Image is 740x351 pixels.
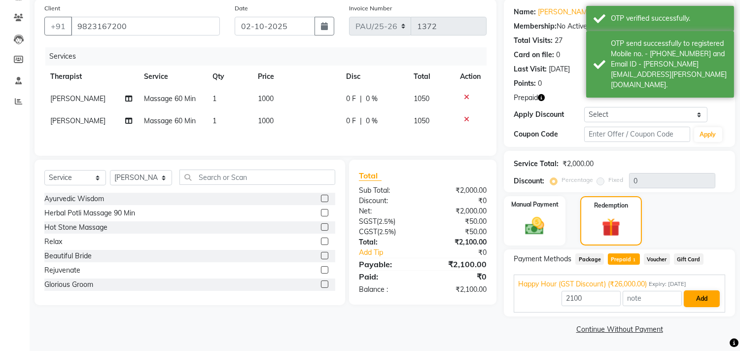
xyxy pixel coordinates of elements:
span: 1 [212,94,216,103]
div: No Active Membership [514,21,725,32]
div: OTP verified successfully. [611,13,727,24]
span: 0 F [346,94,356,104]
span: Expiry: [DATE] [649,280,686,288]
div: Ayurvedic Wisdom [44,194,104,204]
span: Massage 60 Min [144,116,196,125]
label: Redemption [594,201,628,210]
span: Prepaid [608,253,640,265]
img: _cash.svg [519,215,550,237]
div: Sub Total: [352,185,423,196]
div: Membership: [514,21,557,32]
th: Qty [207,66,252,88]
span: Prepaid [514,93,538,103]
span: [PERSON_NAME] [50,116,106,125]
div: ( ) [352,216,423,227]
a: [PERSON_NAME] [538,7,593,17]
span: Gift Card [674,253,704,265]
div: ( ) [352,227,423,237]
span: 0 % [366,116,378,126]
span: 2.5% [379,228,394,236]
img: _gift.svg [596,216,626,239]
div: Net: [352,206,423,216]
th: Therapist [44,66,139,88]
button: Add [684,290,720,307]
span: 1 [212,116,216,125]
a: Continue Without Payment [506,324,733,335]
th: Service [139,66,207,88]
input: note [623,291,682,306]
th: Action [454,66,487,88]
label: Fixed [608,175,623,184]
input: Enter Offer / Coupon Code [584,127,690,142]
span: CGST [359,227,377,236]
div: Discount: [352,196,423,206]
div: Last Visit: [514,64,547,74]
div: Herbal Potli Massage 90 Min [44,208,135,218]
label: Percentage [562,175,593,184]
div: Glorious Groom [44,280,93,290]
span: | [360,116,362,126]
div: ₹50.00 [423,216,494,227]
div: Hot Stone Massage [44,222,107,233]
div: Discount: [514,176,544,186]
a: Add Tip [352,247,435,258]
span: 1000 [258,116,274,125]
div: ₹2,000.00 [563,159,594,169]
label: Invoice Number [349,4,392,13]
span: [PERSON_NAME] [50,94,106,103]
div: Points: [514,78,536,89]
span: | [360,94,362,104]
button: +91 [44,17,72,35]
input: Search or Scan [179,170,335,185]
div: 27 [555,35,563,46]
th: Total [408,66,455,88]
label: Date [235,4,248,13]
div: Service Total: [514,159,559,169]
div: Apply Discount [514,109,584,120]
span: 0 % [366,94,378,104]
th: Disc [340,66,408,88]
div: ₹0 [423,196,494,206]
div: [DATE] [549,64,570,74]
span: 2.5% [379,217,393,225]
span: Package [575,253,604,265]
span: Massage 60 Min [144,94,196,103]
div: Beautiful Bride [44,251,92,261]
span: Total [359,171,382,181]
div: Total: [352,237,423,247]
span: Payment Methods [514,254,571,264]
div: ₹2,000.00 [423,185,494,196]
label: Manual Payment [511,200,559,209]
div: ₹0 [423,271,494,282]
span: 1050 [414,116,430,125]
div: 0 [538,78,542,89]
span: SGST [359,217,377,226]
div: Payable: [352,258,423,270]
label: Client [44,4,60,13]
div: Relax [44,237,62,247]
div: ₹2,100.00 [423,237,494,247]
span: 0 F [346,116,356,126]
div: Rejuvenate [44,265,80,276]
span: Happy Hour (GST Discount) (₹26,000.00) [518,279,647,289]
div: OTP send successfully to registered Mobile no. - 919823167200 and Email ID - mahtani.renu@gmail.com. [611,38,727,90]
div: ₹2,000.00 [423,206,494,216]
div: ₹2,100.00 [423,284,494,295]
div: 0 [556,50,560,60]
span: 1050 [414,94,430,103]
input: Search by Name/Mobile/Email/Code [71,17,220,35]
input: Amount [562,291,621,306]
span: 1000 [258,94,274,103]
div: ₹50.00 [423,227,494,237]
div: Total Visits: [514,35,553,46]
th: Price [252,66,340,88]
div: Balance : [352,284,423,295]
div: ₹2,100.00 [423,258,494,270]
div: Services [45,47,494,66]
span: 1 [632,257,637,263]
div: ₹0 [435,247,494,258]
div: Coupon Code [514,129,584,140]
div: Card on file: [514,50,554,60]
span: Voucher [644,253,670,265]
button: Apply [694,127,722,142]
